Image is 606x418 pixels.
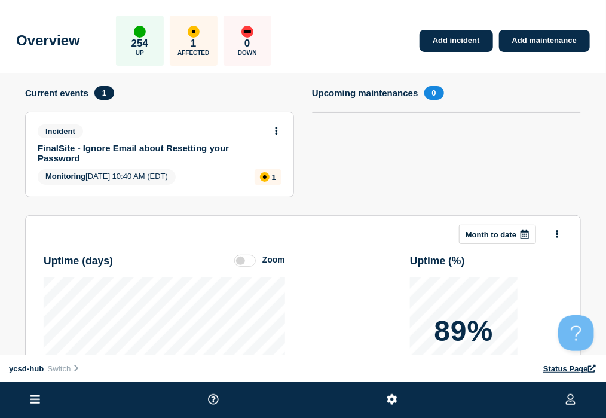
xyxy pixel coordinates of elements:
h3: Uptime ( % ) [410,255,465,267]
div: up [134,26,146,38]
button: Month to date [459,225,536,244]
h4: Current events [25,88,88,98]
span: Monitoring [45,172,85,181]
span: 1 [94,86,114,100]
p: 254 [131,38,148,50]
span: Incident [38,124,83,138]
p: 89% [434,317,493,346]
span: [DATE] 10:40 AM (EDT) [38,169,176,185]
h3: Uptime ( days ) [44,255,113,267]
p: Up [136,50,144,56]
p: 1 [191,38,196,50]
p: 1 [272,173,276,182]
span: ycsd-hub [9,364,44,373]
div: affected [188,26,200,38]
a: FinalSite - Ignore Email about Resetting your Password [38,143,265,163]
div: Zoom [262,255,285,264]
button: Switch [44,364,84,374]
p: Affected [177,50,209,56]
h1: Overview [16,32,80,49]
span: 0 [424,86,444,100]
a: Add incident [420,30,493,52]
p: Down [238,50,257,56]
div: down [241,26,253,38]
p: 0 [244,38,250,50]
iframe: Help Scout Beacon - Open [558,315,594,351]
a: Add maintenance [499,30,590,52]
a: Status Page [543,364,597,373]
div: affected [260,172,270,182]
p: Month to date [466,230,516,239]
h4: Upcoming maintenances [312,88,418,98]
